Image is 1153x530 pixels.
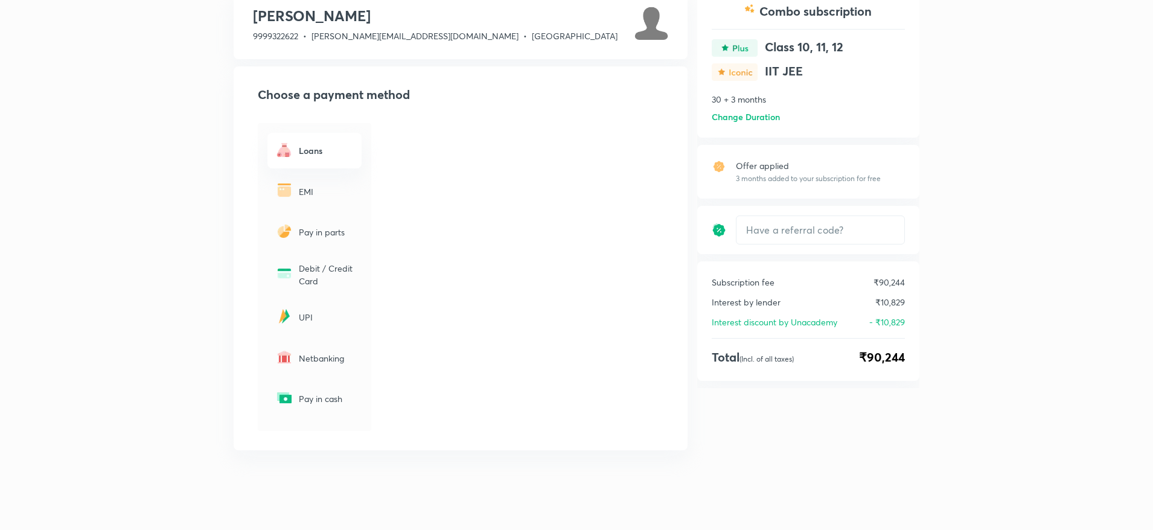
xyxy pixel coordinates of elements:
[712,296,781,308] p: Interest by lender
[765,63,905,83] h4: IIT JEE
[759,4,872,19] h4: Combo subscription
[875,296,905,308] p: ₹10,829
[299,392,354,405] p: Pay in cash
[634,6,668,40] img: Avatar
[299,226,354,238] p: Pay in parts
[303,30,307,42] span: •
[874,276,905,289] p: ₹90,244
[712,223,726,237] img: discount
[299,352,354,365] p: Netbanking
[299,311,354,324] p: UPI
[311,30,519,42] span: [PERSON_NAME][EMAIL_ADDRESS][DOMAIN_NAME]
[275,264,294,283] img: -
[712,110,780,123] h6: Change Duration
[739,354,794,363] p: (Incl. of all taxes)
[523,30,527,42] span: •
[736,216,904,244] input: Have a referral code?
[736,173,881,184] p: 3 months added to your subscription for free
[712,93,905,106] p: 30 + 3 months
[869,316,905,328] p: - ₹10,829
[275,388,294,407] img: -
[745,4,755,13] img: -
[253,6,618,25] h3: [PERSON_NAME]
[258,86,668,104] h2: Choose a payment method
[736,159,881,172] p: Offer applied
[253,30,298,42] span: 9999322622
[712,348,794,366] h4: Total
[299,262,354,287] p: Debit / Credit Card
[532,30,618,42] span: [GEOGRAPHIC_DATA]
[275,180,294,200] img: -
[859,348,905,366] span: ₹90,244
[275,307,294,326] img: -
[712,39,758,57] img: -
[712,63,758,81] img: -
[275,222,294,241] img: -
[712,159,726,174] img: offer
[712,316,837,328] p: Interest discount by Unacademy
[275,348,294,367] img: -
[299,185,354,198] p: EMI
[765,39,905,59] h4: Class 10, 11, 12
[712,276,775,289] p: Subscription fee
[299,144,354,157] h6: Loans
[275,140,294,159] img: -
